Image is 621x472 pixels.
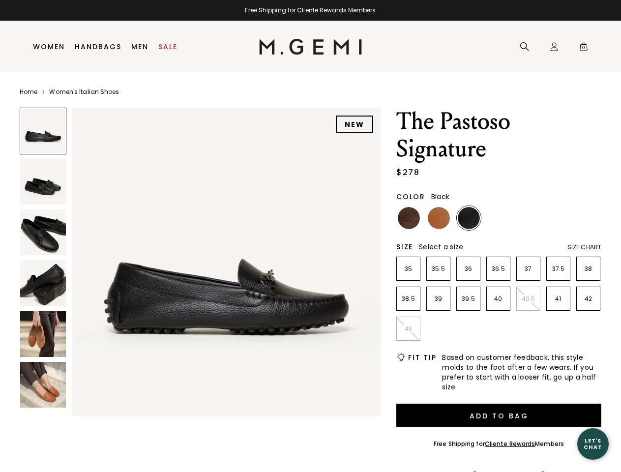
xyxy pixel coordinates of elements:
[457,265,480,273] p: 36
[517,265,540,273] p: 37
[485,440,535,448] a: Cliente Rewards
[397,265,420,273] p: 35
[158,43,177,51] a: Sale
[398,207,420,229] img: Chocolate
[408,354,436,361] h2: Fit Tip
[419,242,463,252] span: Select a size
[442,353,601,392] span: Based on customer feedback, this style molds to the foot after a few wears. If you prefer to star...
[396,108,601,163] h1: The Pastoso Signature
[577,295,600,303] p: 42
[20,260,66,306] img: The Pastoso Signature
[434,440,564,448] div: Free Shipping for Members
[131,43,148,51] a: Men
[20,362,66,408] img: The Pastoso Signature
[487,265,510,273] p: 36.5
[397,325,420,333] p: 43
[20,88,37,96] a: Home
[33,43,65,51] a: Women
[259,39,362,55] img: M.Gemi
[20,209,66,255] img: The Pastoso Signature
[396,404,601,427] button: Add to Bag
[577,265,600,273] p: 38
[427,295,450,303] p: 39
[428,207,450,229] img: Tan
[20,311,66,357] img: The Pastoso Signature
[336,116,373,133] div: NEW
[547,295,570,303] p: 41
[72,108,381,416] img: The Pastoso Signature
[457,295,480,303] p: 39.5
[547,265,570,273] p: 37.5
[49,88,119,96] a: Women's Italian Shoes
[397,295,420,303] p: 38.5
[458,207,480,229] img: Black
[396,243,413,251] h2: Size
[487,295,510,303] p: 40
[431,192,449,202] span: Black
[396,167,419,178] div: $278
[567,243,601,251] div: Size Chart
[577,438,609,450] div: Let's Chat
[579,44,589,54] span: 0
[427,265,450,273] p: 35.5
[20,159,66,205] img: The Pastoso Signature
[396,193,425,201] h2: Color
[75,43,121,51] a: Handbags
[517,295,540,303] p: 40.5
